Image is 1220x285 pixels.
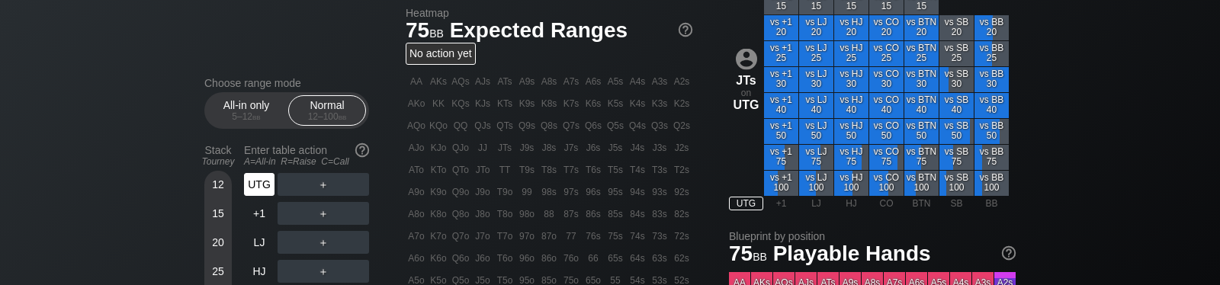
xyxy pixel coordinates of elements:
div: T9o [494,181,515,203]
div: QJs [472,115,493,136]
div: KQs [450,93,471,114]
div: vs SB 40 [939,93,974,118]
div: vs SB 100 [939,171,974,196]
div: ＋ [278,231,369,254]
div: vs HJ 20 [834,15,868,40]
div: 75s [605,226,626,247]
div: K9o [428,181,449,203]
div: Q7o [450,226,471,247]
div: Q9s [516,115,538,136]
div: vs BTN 40 [904,93,939,118]
div: vs CO 40 [869,93,904,118]
div: AKo [406,93,427,114]
div: vs LJ 20 [799,15,833,40]
div: vs SB 50 [939,119,974,144]
div: QJo [450,137,471,159]
div: K9s [516,93,538,114]
div: Q6s [583,115,604,136]
div: 12 – 100 [295,111,359,122]
div: vs BB 30 [974,67,1009,92]
div: A6o [406,248,427,269]
div: T7s [560,159,582,181]
div: No action yet [406,43,476,65]
div: vs BB 100 [974,171,1009,196]
div: A9s [516,71,538,92]
div: AA [406,71,427,92]
h2: Heatmap [406,7,692,19]
div: T7o [494,226,515,247]
div: ＋ [278,202,369,225]
div: QTs [494,115,515,136]
div: SB [939,197,974,210]
div: 62s [671,248,692,269]
div: vs HJ 75 [834,145,868,170]
img: icon-avatar.b40e07d9.svg [736,48,757,69]
div: 12 [207,173,230,196]
div: J5s [605,137,626,159]
div: vs LJ 100 [799,171,833,196]
span: bb [429,24,444,40]
div: KTs [494,93,515,114]
div: vs BTN 30 [904,67,939,92]
div: vs +1 50 [764,119,798,144]
div: 15 [207,202,230,225]
div: vs +1 25 [764,41,798,66]
div: A9o [406,181,427,203]
div: K6s [583,93,604,114]
div: vs BB 50 [974,119,1009,144]
img: help.32db89a4.svg [1000,245,1017,261]
div: 73s [649,226,670,247]
div: K5s [605,93,626,114]
div: All-in only [211,96,281,125]
div: vs +1 75 [764,145,798,170]
div: Q3s [649,115,670,136]
div: J7s [560,137,582,159]
div: QTo [450,159,471,181]
div: J6s [583,137,604,159]
div: KJo [428,137,449,159]
div: AQo [406,115,427,136]
div: vs BB 25 [974,41,1009,66]
div: on [729,48,763,111]
div: UTG [729,98,763,111]
div: UTG [244,173,274,196]
div: K2s [671,93,692,114]
div: 84s [627,203,648,225]
div: 66 [583,248,604,269]
div: ATo [406,159,427,181]
div: AJo [406,137,427,159]
div: J8s [538,137,560,159]
span: bb [252,111,261,122]
div: 88 [538,203,560,225]
div: K8o [428,203,449,225]
div: Q4s [627,115,648,136]
div: vs LJ 30 [799,67,833,92]
div: 76s [583,226,604,247]
div: 63s [649,248,670,269]
div: 5 – 12 [214,111,278,122]
div: T3s [649,159,670,181]
div: 74s [627,226,648,247]
div: vs BTN 50 [904,119,939,144]
div: vs BTN 100 [904,171,939,196]
div: vs CO 30 [869,67,904,92]
div: J6o [472,248,493,269]
div: vs SB 25 [939,41,974,66]
div: BB [974,197,1009,210]
div: Q8o [450,203,471,225]
div: A4s [627,71,648,92]
div: vs HJ 100 [834,171,868,196]
div: vs BB 20 [974,15,1009,40]
div: T5s [605,159,626,181]
div: T6o [494,248,515,269]
div: Q8s [538,115,560,136]
div: ATs [494,71,515,92]
div: Enter table action [244,138,369,173]
div: T8o [494,203,515,225]
div: vs CO 75 [869,145,904,170]
div: vs LJ 50 [799,119,833,144]
div: T6s [583,159,604,181]
div: QQ [450,115,471,136]
div: +1 [244,202,274,225]
div: vs CO 20 [869,15,904,40]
